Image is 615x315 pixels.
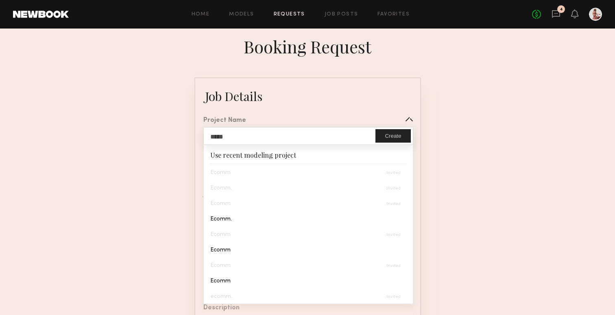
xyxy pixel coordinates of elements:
div: Description [203,305,240,311]
a: Job Posts [325,12,358,17]
a: Favorites [377,12,410,17]
a: Requests [274,12,305,17]
div: Project Name [203,117,246,124]
div: 4 [560,7,563,12]
div: Ecomm [204,226,412,242]
button: Create [375,129,410,143]
div: Ecomm [204,273,412,288]
div: Job Details [205,88,262,104]
div: Ecomm. [204,180,412,195]
div: Booking Request [244,35,371,58]
div: Ecomm [204,164,412,180]
div: Ecomm [204,242,412,257]
div: Ecomm. [204,211,412,226]
div: ecomm. [204,288,412,304]
div: Ecomm [204,257,412,273]
a: 4 [552,9,560,20]
div: Ecomm [204,195,412,211]
a: Home [192,12,210,17]
a: Models [229,12,254,17]
div: Use recent modeling project [204,145,412,163]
